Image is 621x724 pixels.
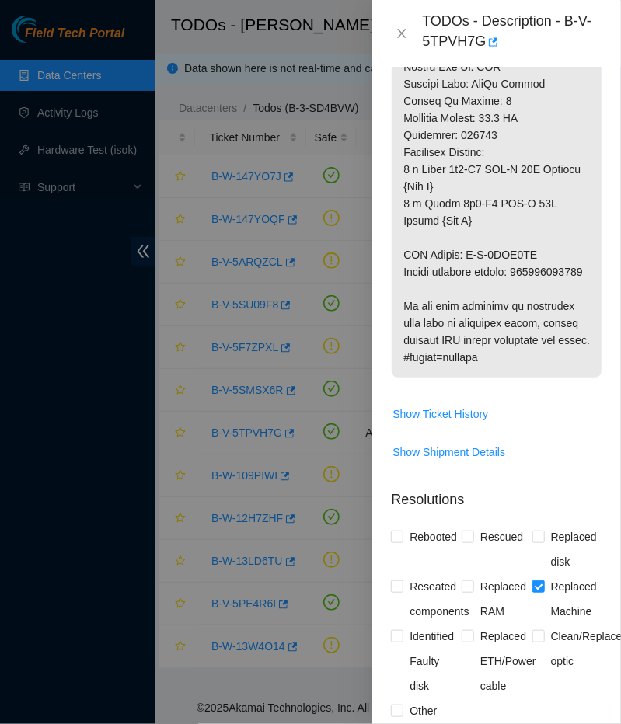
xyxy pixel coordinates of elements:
span: Replaced disk [545,524,603,574]
span: Other [403,698,443,723]
span: Replaced ETH/Power cable [474,624,543,698]
span: close [396,27,408,40]
button: Show Ticket History [392,402,489,426]
span: Identified Faulty disk [403,624,462,698]
span: Rebooted [403,524,463,549]
div: TODOs - Description - B-V-5TPVH7G [422,12,602,54]
button: Close [391,26,413,41]
span: Replaced Machine [545,574,603,624]
span: Show Ticket History [392,406,488,423]
span: Rescued [474,524,529,549]
span: Show Shipment Details [392,444,505,461]
button: Show Shipment Details [392,440,506,465]
span: Replaced RAM [474,574,532,624]
p: Resolutions [391,477,602,510]
span: Reseated components [403,574,475,624]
